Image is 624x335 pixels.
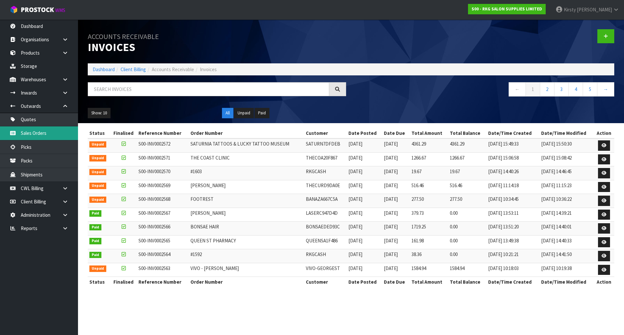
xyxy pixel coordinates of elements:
span: Paid [89,210,101,217]
td: [DATE] 13:49:38 [487,235,539,249]
td: [DATE] [347,152,383,166]
td: 0.00 [448,208,486,222]
td: [DATE] 11:14:18 [487,180,539,194]
span: Unpaid [89,141,106,148]
td: S00-INV0002567 [137,208,189,222]
td: 379.73 [410,208,448,222]
span: ProStock [21,6,54,14]
td: QUEEN ST PHARMACY [189,235,304,249]
th: Total Balance [448,128,486,138]
button: Paid [254,108,269,118]
span: Accounts Receivable [152,66,194,72]
td: S00-INV0002564 [137,249,189,263]
th: Action [594,128,614,138]
th: Total Balance [448,277,486,287]
td: 1719.25 [410,222,448,236]
td: [DATE] [382,249,410,263]
td: [DATE] [347,138,383,152]
th: Customer [304,128,347,138]
th: Action [594,277,614,287]
th: Date/Time Created [487,277,539,287]
th: Date/Time Modified [539,128,594,138]
span: Unpaid [89,197,106,203]
td: 516.46 [410,180,448,194]
strong: S00 - RKG SALON SUPPLIES LIMITED [472,6,542,12]
a: → [597,82,614,96]
td: FOOTREST [189,194,304,208]
button: Unpaid [234,108,254,118]
td: THECURD9DA0E [304,180,347,194]
td: BONSAEDED93C [304,222,347,236]
td: 1584.94 [410,263,448,277]
td: S00-INV0002563 [137,263,189,277]
td: BANAZA667C5A [304,194,347,208]
td: [DATE] 11:15:23 [539,180,594,194]
td: SATURN7DFDEB [304,138,347,152]
small: Accounts Receivable [88,32,159,41]
td: 38.36 [410,249,448,263]
td: [DATE] 15:08:42 [539,152,594,166]
span: Paid [89,238,101,244]
td: [DATE] 10:18:03 [487,263,539,277]
input: Search invoices [88,82,329,96]
td: 4361.29 [448,138,486,152]
td: [DATE] 13:51:20 [487,222,539,236]
td: [DATE] 10:21:21 [487,249,539,263]
span: Kirsty [564,6,576,13]
td: [PERSON_NAME] [189,180,304,194]
td: [DATE] 15:50:30 [539,138,594,152]
td: RKGCASH [304,166,347,180]
td: 19.67 [410,166,448,180]
span: Unpaid [89,265,106,272]
td: [DATE] 14:40:01 [539,222,594,236]
td: [PERSON_NAME] [189,208,304,222]
td: [DATE] 14:41:50 [539,249,594,263]
td: [DATE] 14:40:33 [539,235,594,249]
a: 5 [583,82,597,96]
td: [DATE] [347,263,383,277]
th: Status [88,277,110,287]
td: [DATE] [382,180,410,194]
td: LASERC947D4D [304,208,347,222]
span: Unpaid [89,169,106,175]
td: [DATE] [382,138,410,152]
a: 3 [554,82,569,96]
td: [DATE] 15:06:58 [487,152,539,166]
th: Finalised [110,277,136,287]
td: [DATE] [382,222,410,236]
th: Date Posted [347,277,383,287]
th: Total Amount [410,128,448,138]
td: [DATE] 10:34:45 [487,194,539,208]
td: [DATE] [382,194,410,208]
td: 277.50 [410,194,448,208]
td: [DATE] [382,166,410,180]
img: cube-alt.png [10,6,18,14]
th: Customer [304,277,347,287]
td: 516.46 [448,180,486,194]
td: 0.00 [448,222,486,236]
td: [DATE] 10:19:38 [539,263,594,277]
span: Invoices [200,66,217,72]
small: WMS [55,7,65,13]
a: Dashboard [93,66,115,72]
td: [DATE] [347,235,383,249]
td: #1592 [189,249,304,263]
td: 19.67 [448,166,486,180]
td: [DATE] 15:49:33 [487,138,539,152]
td: 4361.29 [410,138,448,152]
td: 0.00 [448,235,486,249]
span: Unpaid [89,155,106,161]
a: ← [509,82,526,96]
td: [DATE] [347,166,383,180]
td: [DATE] [382,235,410,249]
th: Order Number [189,128,304,138]
td: [DATE] [347,249,383,263]
th: Date Due [382,128,410,138]
td: VIVO - [PERSON_NAME] [189,263,304,277]
td: QUEENSA1F486 [304,235,347,249]
td: [DATE] 14:39:21 [539,208,594,222]
td: S00-INV0002566 [137,222,189,236]
h1: Invoices [88,29,346,54]
td: 161.98 [410,235,448,249]
td: 277.50 [448,194,486,208]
